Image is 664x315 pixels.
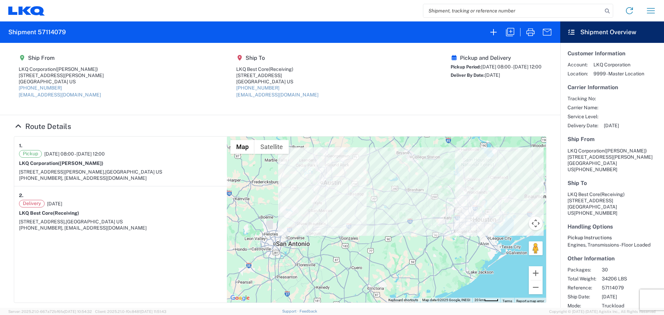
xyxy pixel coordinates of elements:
[568,285,596,291] span: Reference:
[95,309,166,314] span: Client: 2025.21.0-f0c8481
[236,85,279,91] a: [PHONE_NUMBER]
[19,169,105,175] span: [STREET_ADDRESS][PERSON_NAME],
[568,192,625,203] span: LKQ Best Core [STREET_ADDRESS]
[8,309,92,314] span: Server: 2025.21.0-667a72bf6fa
[602,294,661,300] span: [DATE]
[229,294,251,303] img: Google
[574,167,617,172] span: [PHONE_NUMBER]
[602,276,661,282] span: 34206 LBS
[568,267,596,273] span: Packages:
[19,200,45,207] span: Delivery
[19,191,24,200] strong: 2.
[568,276,596,282] span: Total Weight:
[568,71,588,77] span: Location:
[66,219,123,224] span: [GEOGRAPHIC_DATA] US
[568,62,588,68] span: Account:
[19,210,79,216] strong: LKQ Best Core
[604,122,619,129] span: [DATE]
[64,309,92,314] span: [DATE] 10:54:32
[422,298,470,302] span: Map data ©2025 Google, INEGI
[8,28,66,36] h2: Shipment 57114079
[568,84,657,91] h5: Carrier Information
[236,66,319,72] div: LKQ Best Core
[568,223,657,230] h5: Handling Options
[14,122,71,131] a: Hide Details
[568,95,598,102] span: Tracking No:
[516,299,544,303] a: Report a map error
[19,92,101,98] a: [EMAIL_ADDRESS][DOMAIN_NAME]
[230,140,255,154] button: Show street map
[388,298,418,303] button: Keyboard shortcuts
[56,66,98,72] span: ([PERSON_NAME])
[255,140,289,154] button: Show satellite imagery
[451,73,485,78] span: Deliver By Date:
[282,309,299,313] a: Support
[529,266,543,280] button: Zoom in
[529,280,543,294] button: Zoom out
[529,216,543,230] button: Map camera controls
[568,294,596,300] span: Ship Date:
[602,303,661,309] span: Truckload
[19,225,222,231] div: [PHONE_NUMBER], [EMAIL_ADDRESS][DOMAIN_NAME]
[53,210,79,216] span: (Receiving)
[19,141,22,150] strong: 1.
[105,169,162,175] span: [GEOGRAPHIC_DATA] US
[600,192,625,197] span: (Receiving)
[19,175,222,181] div: [PHONE_NUMBER], [EMAIL_ADDRESS][DOMAIN_NAME]
[236,92,319,98] a: [EMAIL_ADDRESS][DOMAIN_NAME]
[299,309,317,313] a: Feedback
[593,71,644,77] span: 9999 - Master Location
[568,242,657,248] div: Engines, Transmissions - Floor Loaded
[58,160,103,166] span: ([PERSON_NAME])
[269,66,293,72] span: (Receiving)
[568,148,657,173] address: [GEOGRAPHIC_DATA] US
[236,55,319,61] h5: Ship To
[451,64,481,70] span: Pickup Period:
[602,267,661,273] span: 30
[451,55,542,61] h5: Pickup and Delivery
[568,255,657,262] h5: Other Information
[481,64,542,70] span: [DATE] 08:00 - [DATE] 12:00
[485,72,500,78] span: [DATE]
[474,298,484,302] span: 20 km
[568,50,657,57] h5: Customer Information
[605,148,647,154] span: ([PERSON_NAME])
[568,122,598,129] span: Delivery Date:
[19,55,104,61] h5: Ship From
[423,4,602,17] input: Shipment, tracking or reference number
[19,72,104,78] div: [STREET_ADDRESS][PERSON_NAME]
[602,285,661,291] span: 57114079
[568,180,657,186] h5: Ship To
[593,62,644,68] span: LKQ Corporation
[568,303,596,309] span: Mode:
[44,151,105,157] span: [DATE] 08:00 - [DATE] 12:00
[19,78,104,85] div: [GEOGRAPHIC_DATA] US
[568,148,605,154] span: LKQ Corporation
[472,298,500,303] button: Map Scale: 20 km per 37 pixels
[568,113,598,120] span: Service Level:
[19,85,62,91] a: [PHONE_NUMBER]
[19,66,104,72] div: LKQ Corporation
[568,235,657,241] h6: Pickup Instructions
[568,104,598,111] span: Carrier Name:
[568,191,657,216] address: [GEOGRAPHIC_DATA] US
[502,299,512,303] a: Terms
[140,309,166,314] span: [DATE] 11:51:43
[529,241,543,255] button: Drag Pegman onto the map to open Street View
[19,150,42,158] span: Pickup
[47,201,62,207] span: [DATE]
[560,21,664,43] header: Shipment Overview
[236,72,319,78] div: [STREET_ADDRESS]
[549,308,656,315] span: Copyright © [DATE]-[DATE] Agistix Inc., All Rights Reserved
[19,219,66,224] span: [STREET_ADDRESS],
[19,160,103,166] strong: LKQ Corporation
[568,136,657,142] h5: Ship From
[236,78,319,85] div: [GEOGRAPHIC_DATA] US
[229,294,251,303] a: Open this area in Google Maps (opens a new window)
[574,210,617,216] span: [PHONE_NUMBER]
[568,154,653,160] span: [STREET_ADDRESS][PERSON_NAME]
